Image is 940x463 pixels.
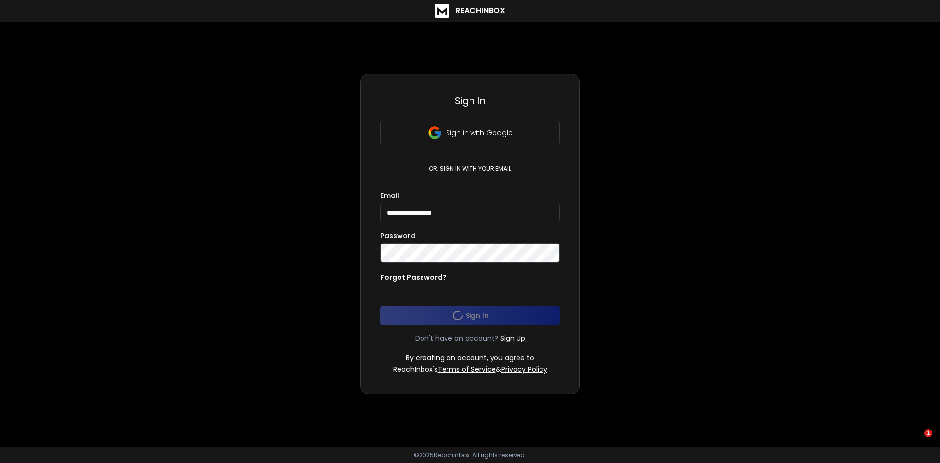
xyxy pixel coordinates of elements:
h3: Sign In [380,94,560,108]
a: ReachInbox [435,4,505,18]
iframe: Intercom live chat [904,429,928,453]
h1: ReachInbox [455,5,505,17]
button: Sign in with Google [380,121,560,145]
p: Forgot Password? [380,272,446,282]
p: By creating an account, you agree to [406,353,534,363]
img: logo [435,4,449,18]
p: © 2025 Reachinbox. All rights reserved. [414,451,526,459]
label: Password [380,232,416,239]
span: 1 [924,429,932,437]
p: ReachInbox's & [393,365,547,374]
label: Email [380,192,399,199]
p: or, sign in with your email [425,165,515,172]
a: Terms of Service [438,365,496,374]
a: Privacy Policy [501,365,547,374]
a: Sign Up [500,333,525,343]
p: Sign in with Google [446,128,513,138]
p: Don't have an account? [415,333,498,343]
